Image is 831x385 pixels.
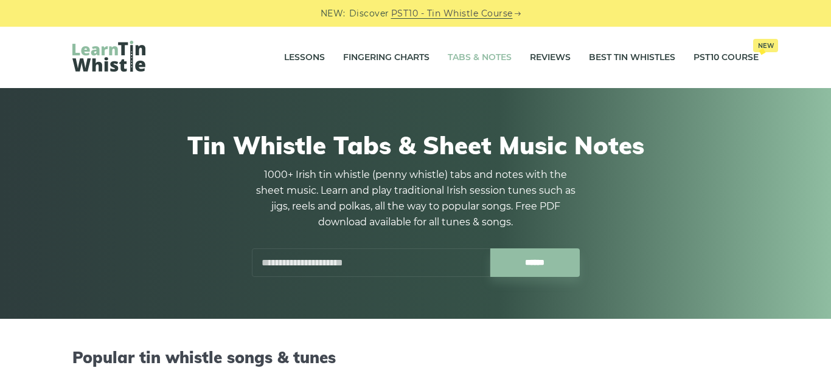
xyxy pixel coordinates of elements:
a: Tabs & Notes [448,43,512,73]
img: LearnTinWhistle.com [72,41,145,72]
p: 1000+ Irish tin whistle (penny whistle) tabs and notes with the sheet music. Learn and play tradi... [251,167,580,230]
a: Best Tin Whistles [589,43,675,73]
h1: Tin Whistle Tabs & Sheet Music Notes [72,131,759,160]
a: Reviews [530,43,571,73]
a: PST10 CourseNew [694,43,759,73]
span: New [753,39,778,52]
a: Lessons [284,43,325,73]
a: Fingering Charts [343,43,429,73]
h2: Popular tin whistle songs & tunes [72,348,759,367]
